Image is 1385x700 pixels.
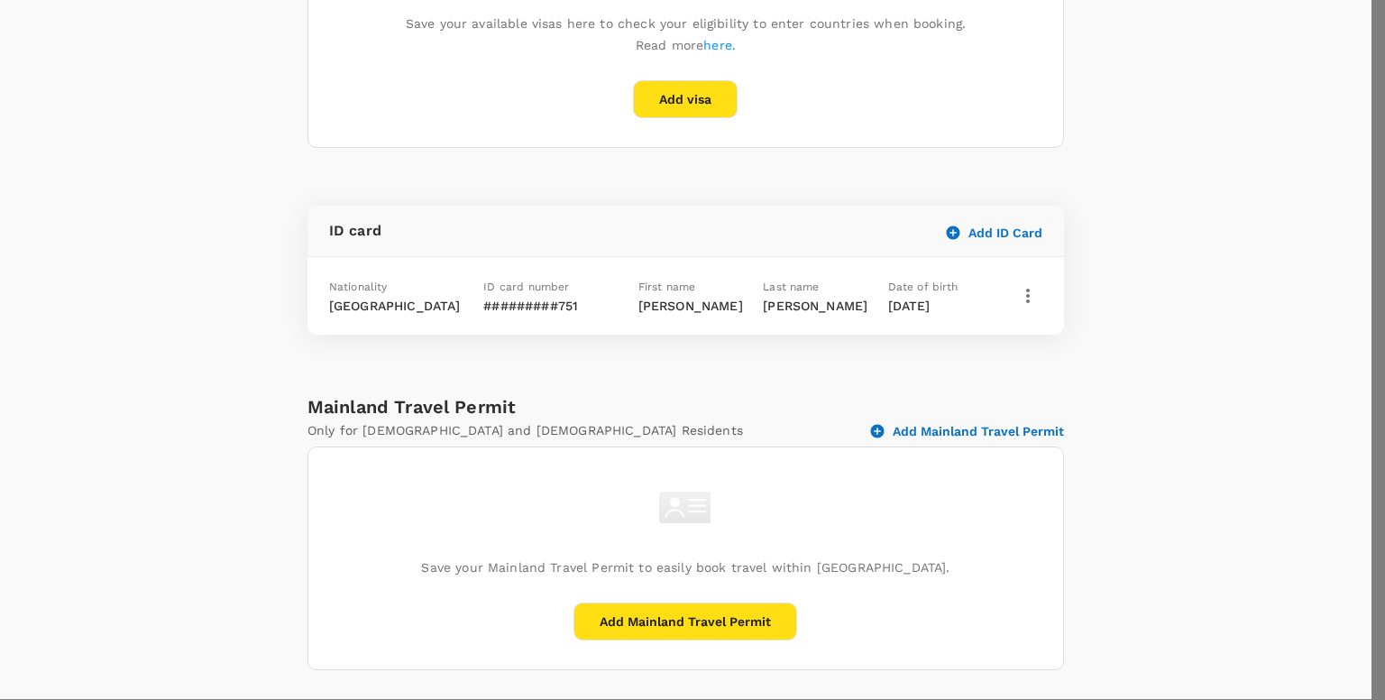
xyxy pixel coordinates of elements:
p: [GEOGRAPHIC_DATA] [329,297,478,315]
p: Read more [636,36,736,54]
span: ID card number [483,281,569,293]
p: #########751 [483,297,632,315]
img: id-card [654,476,717,539]
p: Only for [DEMOGRAPHIC_DATA] and [DEMOGRAPHIC_DATA] Residents [307,421,812,439]
p: ID card [329,220,940,242]
a: here. [703,38,736,52]
button: Add Mainland Travel Permit [871,423,1064,439]
p: [PERSON_NAME] [638,297,757,315]
p: Save your Mainland Travel Permit to easily book travel within [GEOGRAPHIC_DATA]. [421,558,949,576]
h6: Mainland Travel Permit [307,392,812,421]
span: Last name [763,281,819,293]
span: First name [638,281,696,293]
p: [PERSON_NAME] [763,297,882,315]
button: Add Mainland Travel Permit [573,603,797,640]
span: Date of birth [888,281,958,293]
button: Add visa [633,80,738,118]
span: Nationality [329,281,388,293]
button: Add ID Card [947,225,1042,241]
p: Save your available visas here to check your eligibility to enter countries when booking. [406,14,966,32]
p: [DATE] [888,297,1007,315]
